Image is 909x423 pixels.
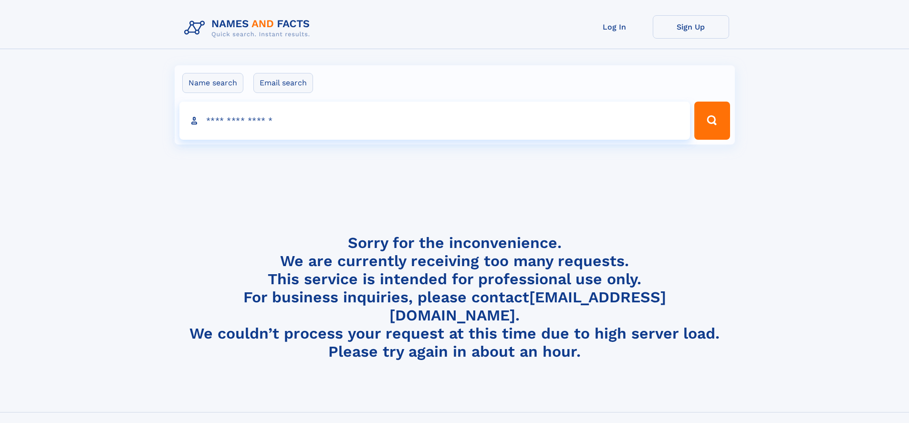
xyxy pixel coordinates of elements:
[180,15,318,41] img: Logo Names and Facts
[180,234,729,361] h4: Sorry for the inconvenience. We are currently receiving too many requests. This service is intend...
[576,15,653,39] a: Log In
[179,102,690,140] input: search input
[694,102,730,140] button: Search Button
[389,288,666,324] a: [EMAIL_ADDRESS][DOMAIN_NAME]
[182,73,243,93] label: Name search
[653,15,729,39] a: Sign Up
[253,73,313,93] label: Email search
